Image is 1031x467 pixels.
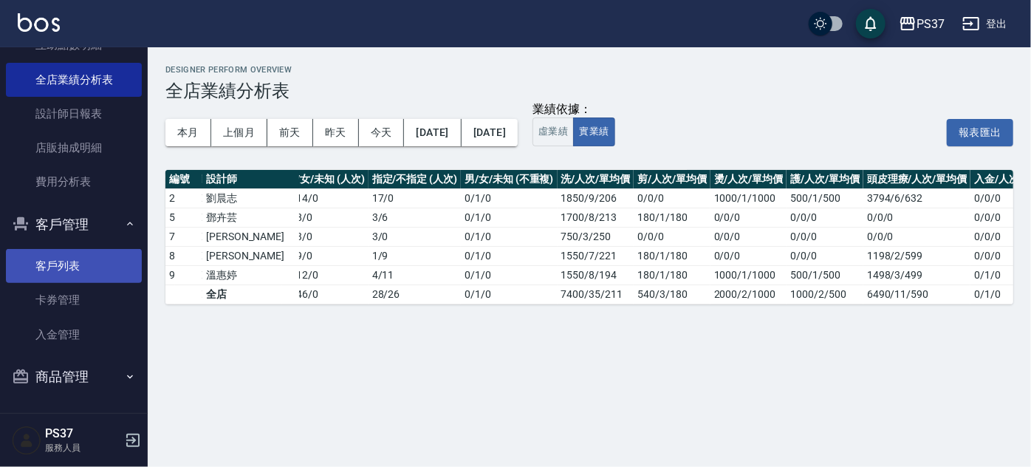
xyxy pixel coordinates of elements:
[6,318,142,352] a: 入金管理
[165,188,202,208] td: 2
[787,208,863,227] td: 0/0/0
[863,265,970,284] td: 1498/3/499
[6,97,142,131] a: 設計師日報表
[710,170,787,189] th: 燙/人次/單均價
[947,119,1013,146] button: 報表匯出
[787,265,863,284] td: 500/1/500
[165,170,202,189] th: 編號
[558,170,634,189] th: 洗/人次/單均價
[282,246,368,265] td: 0 / 9 / 0
[558,227,634,246] td: 750/3/250
[532,117,574,146] button: 虛業績
[787,284,863,304] td: 1000/2/500
[462,119,518,146] button: [DATE]
[634,246,710,265] td: 180/1/180
[282,284,368,304] td: 0 / 46 / 0
[282,170,368,189] th: 男/女/未知 (人次)
[634,208,710,227] td: 180/1/180
[461,265,557,284] td: 0 / 1 / 0
[211,119,267,146] button: 上個月
[787,188,863,208] td: 500/1/500
[165,265,202,284] td: 9
[202,265,299,284] td: 溫惠婷
[369,284,461,304] td: 28 / 26
[461,246,557,265] td: 0 / 1 / 0
[461,227,557,246] td: 0 / 1 / 0
[267,119,313,146] button: 前天
[634,227,710,246] td: 0/0/0
[710,246,787,265] td: 0/0/0
[787,170,863,189] th: 護/人次/單均價
[6,283,142,317] a: 卡券管理
[710,265,787,284] td: 1000/1/1000
[165,81,1013,101] h3: 全店業績分析表
[634,284,710,304] td: 540/3/180
[558,208,634,227] td: 1700/8/213
[45,441,120,454] p: 服務人員
[917,15,945,33] div: PS37
[710,188,787,208] td: 1000/1/1000
[6,165,142,199] a: 費用分析表
[787,227,863,246] td: 0/0/0
[165,246,202,265] td: 8
[856,9,886,38] button: save
[369,188,461,208] td: 17 / 0
[369,246,461,265] td: 1 / 9
[369,208,461,227] td: 3 / 6
[461,170,557,189] th: 男/女/未知 (不重複)
[710,284,787,304] td: 2000/2/1000
[634,170,710,189] th: 剪/人次/單均價
[461,188,557,208] td: 0 / 1 / 0
[165,208,202,227] td: 5
[787,246,863,265] td: 0/0/0
[558,188,634,208] td: 1850/9/206
[202,246,299,265] td: [PERSON_NAME]
[165,227,202,246] td: 7
[45,426,120,441] h5: PS37
[202,170,299,189] th: 設計師
[6,249,142,283] a: 客戶列表
[165,65,1013,75] h2: Designer Perform Overview
[863,284,970,304] td: 6490/11/590
[165,119,211,146] button: 本月
[558,284,634,304] td: 7400/35/211
[6,63,142,97] a: 全店業績分析表
[710,227,787,246] td: 0/0/0
[863,246,970,265] td: 1198/2/599
[369,227,461,246] td: 3 / 0
[12,426,41,455] img: Person
[6,358,142,396] button: 商品管理
[710,208,787,227] td: 0/0/0
[282,208,368,227] td: 0 / 8 / 0
[573,117,614,146] button: 實業績
[634,188,710,208] td: 0/0/0
[202,284,299,304] td: 全店
[558,265,634,284] td: 1550/8/194
[404,119,461,146] button: [DATE]
[202,208,299,227] td: 鄧卉芸
[6,131,142,165] a: 店販抽成明細
[282,265,368,284] td: 0 / 12 / 0
[6,205,142,244] button: 客戶管理
[202,188,299,208] td: 劉晨志
[634,265,710,284] td: 180/1/180
[863,208,970,227] td: 0/0/0
[947,124,1013,138] a: 報表匯出
[863,227,970,246] td: 0/0/0
[893,9,950,39] button: PS37
[359,119,405,146] button: 今天
[863,188,970,208] td: 3794/6/632
[202,227,299,246] td: [PERSON_NAME]
[863,170,970,189] th: 頭皮理療/人次/單均價
[369,170,461,189] th: 指定/不指定 (人次)
[956,10,1013,38] button: 登出
[282,188,368,208] td: 0 / 14 / 0
[461,208,557,227] td: 0 / 1 / 0
[369,265,461,284] td: 4 / 11
[558,246,634,265] td: 1550/7/221
[282,227,368,246] td: 0 / 3 / 0
[532,102,614,117] div: 業績依據：
[461,284,557,304] td: 0 / 1 / 0
[313,119,359,146] button: 昨天
[18,13,60,32] img: Logo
